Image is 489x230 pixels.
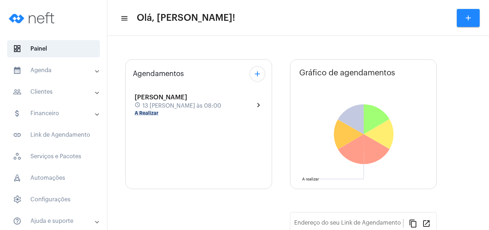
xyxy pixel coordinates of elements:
[13,131,21,139] mat-icon: sidenav icon
[13,195,21,204] span: sidenav icon
[13,217,21,225] mat-icon: sidenav icon
[142,103,221,109] span: 13 [PERSON_NAME] às 08:00
[120,14,127,23] mat-icon: sidenav icon
[6,4,59,32] img: logo-neft-novo-2.png
[133,70,184,78] span: Agendamentos
[135,102,141,110] mat-icon: schedule
[7,40,100,57] span: Painel
[13,152,21,161] span: sidenav icon
[4,212,107,230] mat-expansion-panel-header: sidenav iconAjuda e suporte
[302,177,319,181] text: A realizar
[7,191,100,208] span: Configurações
[4,105,107,122] mat-expansion-panel-header: sidenav iconFinanceiro
[13,217,96,225] mat-panel-title: Ajuda e suporte
[422,219,431,227] mat-icon: open_in_new
[13,88,21,96] mat-icon: sidenav icon
[7,169,100,187] span: Automações
[7,148,100,165] span: Serviços e Pacotes
[13,88,96,96] mat-panel-title: Clientes
[409,219,417,227] mat-icon: content_copy
[4,62,107,79] mat-expansion-panel-header: sidenav iconAgenda
[254,101,263,109] mat-icon: chevron_right
[135,94,187,100] span: [PERSON_NAME]
[7,126,100,144] span: Link de Agendamento
[464,14,473,22] mat-icon: add
[13,174,21,182] span: sidenav icon
[13,66,21,75] mat-icon: sidenav icon
[13,44,21,53] span: sidenav icon
[135,111,159,116] mat-chip: A Realizar
[4,83,107,100] mat-expansion-panel-header: sidenav iconClientes
[253,70,262,78] mat-icon: add
[13,66,96,75] mat-panel-title: Agenda
[299,69,395,77] span: Gráfico de agendamentos
[294,221,403,227] input: Link
[13,109,21,118] mat-icon: sidenav icon
[13,109,96,118] mat-panel-title: Financeiro
[137,12,235,24] span: Olá, [PERSON_NAME]!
